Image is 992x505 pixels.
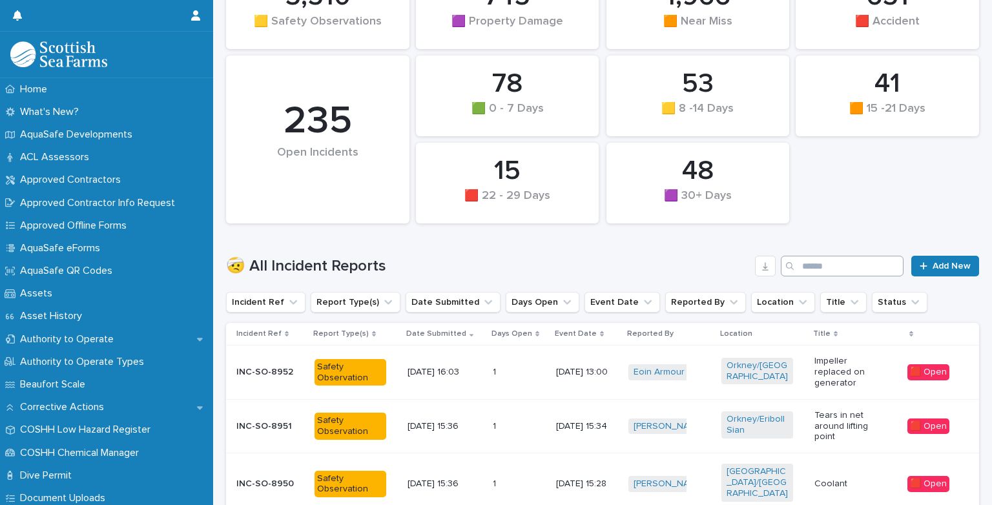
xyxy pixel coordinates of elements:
span: Add New [933,262,971,271]
div: 48 [628,155,768,187]
p: 1 [493,364,499,378]
a: Orkney/[GEOGRAPHIC_DATA] [727,360,788,382]
a: Orkney/Eriboll Sian [727,414,788,436]
div: 🟥 Open [907,476,949,492]
p: Incident Ref [236,327,282,341]
div: 41 [818,68,957,100]
div: 15 [438,155,577,187]
button: Reported By [665,292,746,313]
a: [PERSON_NAME] [634,479,704,490]
div: 🟥 22 - 29 Days [438,189,577,216]
p: AquaSafe eForms [15,242,110,254]
button: Report Type(s) [311,292,400,313]
p: [DATE] 15:28 [556,479,618,490]
p: Approved Contractors [15,174,131,186]
p: Assets [15,287,63,300]
p: 1 [493,476,499,490]
div: 235 [248,98,387,145]
div: 🟨 Safety Observations [248,15,387,42]
div: 🟥 Accident [818,15,957,42]
div: 78 [438,68,577,100]
p: Asset History [15,310,92,322]
p: Home [15,83,57,96]
p: Date Submitted [406,327,466,341]
div: Open Incidents [248,146,387,187]
button: Status [872,292,927,313]
p: Authority to Operate Types [15,356,154,368]
p: AquaSafe Developments [15,129,143,141]
p: COSHH Low Hazard Register [15,424,161,436]
div: Safety Observation [315,413,386,440]
p: 1 [493,418,499,432]
p: Reported By [627,327,674,341]
div: 🟩 0 - 7 Days [438,102,577,129]
p: Approved Contractor Info Request [15,197,185,209]
p: [DATE] 16:03 [408,367,479,378]
p: Title [813,327,831,341]
p: Event Date [555,327,597,341]
div: 🟨 8 -14 Days [628,102,768,129]
p: Document Uploads [15,492,116,504]
p: [DATE] 15:36 [408,479,479,490]
p: Corrective Actions [15,401,114,413]
p: Location [720,327,752,341]
div: 🟥 Open [907,418,949,435]
p: INC-SO-8951 [236,421,304,432]
button: Date Submitted [406,292,501,313]
div: Safety Observation [315,359,386,386]
a: Eoin Armour [634,367,685,378]
p: Coolant [814,479,886,490]
p: [DATE] 15:36 [408,421,479,432]
p: Beaufort Scale [15,378,96,391]
button: Days Open [506,292,579,313]
div: 53 [628,68,768,100]
p: Report Type(s) [313,327,369,341]
div: 🟪 Property Damage [438,15,577,42]
p: COSHH Chemical Manager [15,447,149,459]
p: [DATE] 15:34 [556,421,618,432]
p: Dive Permit [15,469,82,482]
a: Add New [911,256,979,276]
div: 🟪 30+ Days [628,189,768,216]
div: 🟥 Open [907,364,949,380]
p: Impeller replaced on generator [814,356,886,388]
a: [PERSON_NAME] [634,421,704,432]
p: Authority to Operate [15,333,124,345]
div: Safety Observation [315,471,386,498]
button: Event Date [584,292,660,313]
img: bPIBxiqnSb2ggTQWdOVV [10,41,107,67]
p: Tears in net around lifting point [814,410,886,442]
button: Incident Ref [226,292,305,313]
tr: INC-SO-8952Safety Observation[DATE] 16:0311 [DATE] 13:00Eoin Armour Orkney/[GEOGRAPHIC_DATA] Impe... [226,345,979,399]
p: INC-SO-8952 [236,367,304,378]
div: 🟧 Near Miss [628,15,768,42]
p: Approved Offline Forms [15,220,137,232]
p: What's New? [15,106,89,118]
p: ACL Assessors [15,151,99,163]
tr: INC-SO-8951Safety Observation[DATE] 15:3611 [DATE] 15:34[PERSON_NAME] Orkney/Eriboll Sian Tears i... [226,399,979,453]
h1: 🤕 All Incident Reports [226,257,750,276]
div: 🟧 15 -21 Days [818,102,957,129]
p: AquaSafe QR Codes [15,265,123,277]
input: Search [781,256,904,276]
a: [GEOGRAPHIC_DATA]/[GEOGRAPHIC_DATA] [727,466,788,499]
button: Location [751,292,815,313]
p: Days Open [491,327,532,341]
p: [DATE] 13:00 [556,367,618,378]
button: Title [820,292,867,313]
p: INC-SO-8950 [236,479,304,490]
